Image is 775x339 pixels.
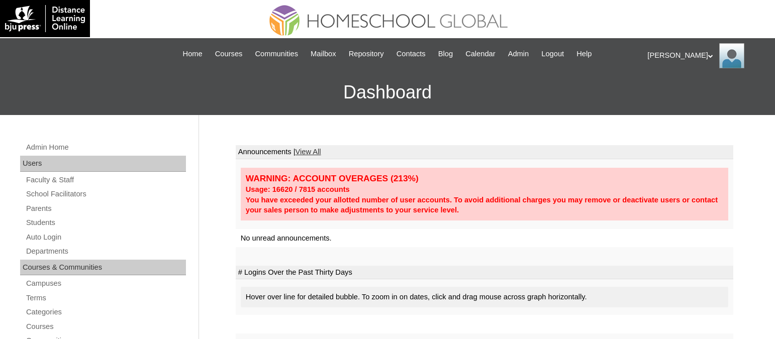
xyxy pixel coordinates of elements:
span: Calendar [465,48,495,60]
a: Blog [433,48,458,60]
div: You have exceeded your allotted number of user accounts. To avoid additional charges you may remo... [246,195,723,215]
td: Announcements | [236,145,733,159]
a: Help [571,48,597,60]
a: School Facilitators [25,188,186,200]
a: Campuses [25,277,186,290]
a: Students [25,216,186,229]
span: Admin [508,48,529,60]
a: Parents [25,202,186,215]
span: Home [183,48,203,60]
a: Auto Login [25,231,186,244]
a: Courses [210,48,248,60]
img: logo-white.png [5,5,85,32]
span: Mailbox [311,48,336,60]
img: Leslie Samaniego [719,43,744,68]
div: Users [20,156,186,172]
span: Contacts [397,48,426,60]
a: Admin Home [25,141,186,154]
div: Courses & Communities [20,260,186,276]
span: Blog [438,48,453,60]
a: Logout [536,48,569,60]
span: Communities [255,48,298,60]
h3: Dashboard [5,70,770,115]
a: Repository [344,48,389,60]
a: Mailbox [306,48,341,60]
a: Departments [25,245,186,258]
a: Home [178,48,208,60]
div: [PERSON_NAME] [647,43,765,68]
a: Calendar [460,48,500,60]
a: Communities [250,48,303,60]
span: Courses [215,48,243,60]
a: Categories [25,306,186,318]
a: Admin [503,48,534,60]
strong: Usage: 16620 / 7815 accounts [246,185,350,193]
a: Faculty & Staff [25,174,186,186]
span: Help [576,48,592,60]
a: View All [296,148,321,156]
a: Terms [25,292,186,304]
a: Contacts [392,48,431,60]
a: Courses [25,320,186,333]
span: Logout [541,48,564,60]
td: # Logins Over the Past Thirty Days [236,266,733,280]
div: WARNING: ACCOUNT OVERAGES (213%) [246,173,723,184]
td: No unread announcements. [236,229,733,248]
div: Hover over line for detailed bubble. To zoom in on dates, click and drag mouse across graph horiz... [241,287,728,307]
span: Repository [349,48,384,60]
